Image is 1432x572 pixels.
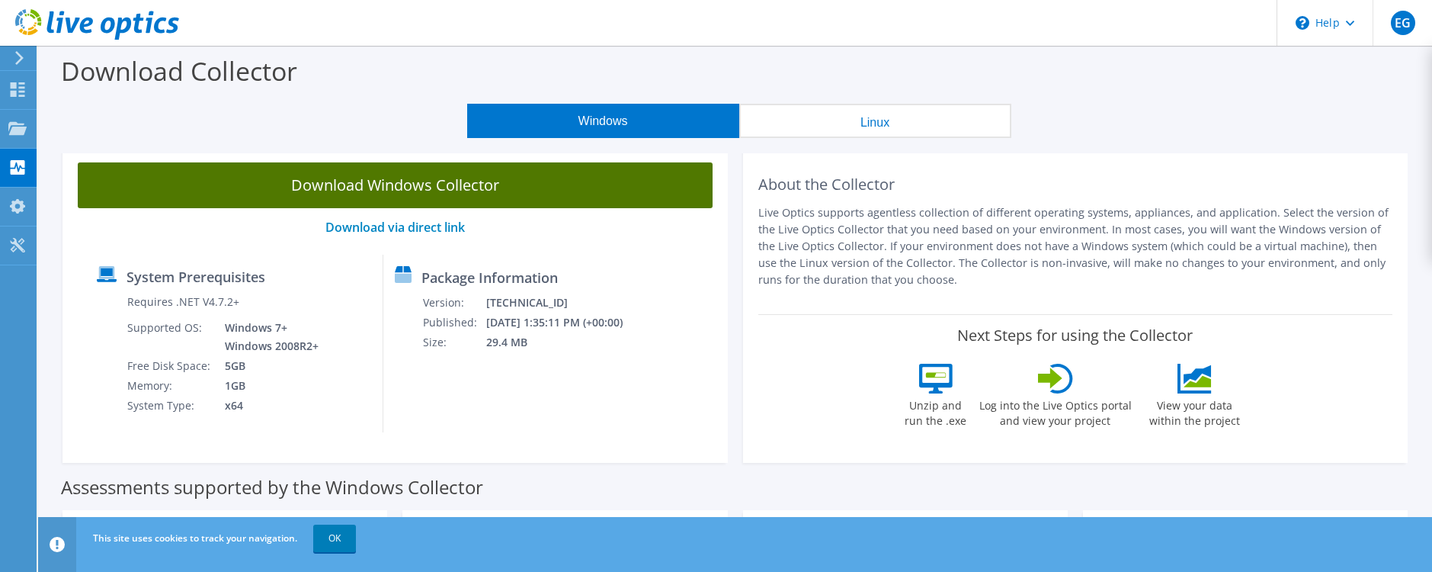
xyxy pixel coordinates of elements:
[758,204,1393,288] p: Live Optics supports agentless collection of different operating systems, appliances, and applica...
[979,394,1132,429] label: Log into the Live Optics portal and view your project
[127,269,265,284] label: System Prerequisites
[485,313,643,333] td: [DATE] 1:35:11 PM (+00:00)
[313,525,356,552] a: OK
[213,396,322,416] td: x64
[61,53,297,88] label: Download Collector
[485,333,643,352] td: 29.4 MB
[901,394,971,429] label: Unzip and run the .exe
[127,356,213,376] td: Free Disk Space:
[467,104,739,138] button: Windows
[1140,394,1250,429] label: View your data within the project
[127,396,213,416] td: System Type:
[422,293,485,313] td: Version:
[739,104,1011,138] button: Linux
[422,333,485,352] td: Size:
[758,175,1393,194] h2: About the Collector
[127,376,213,396] td: Memory:
[421,270,558,285] label: Package Information
[485,293,643,313] td: [TECHNICAL_ID]
[325,219,465,236] a: Download via direct link
[127,318,213,356] td: Supported OS:
[957,326,1193,345] label: Next Steps for using the Collector
[1391,11,1415,35] span: EG
[93,532,297,545] span: This site uses cookies to track your navigation.
[127,294,239,310] label: Requires .NET V4.7.2+
[213,318,322,356] td: Windows 7+ Windows 2008R2+
[213,376,322,396] td: 1GB
[61,480,483,495] label: Assessments supported by the Windows Collector
[78,162,713,208] a: Download Windows Collector
[422,313,485,333] td: Published:
[1296,16,1309,30] svg: \n
[213,356,322,376] td: 5GB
